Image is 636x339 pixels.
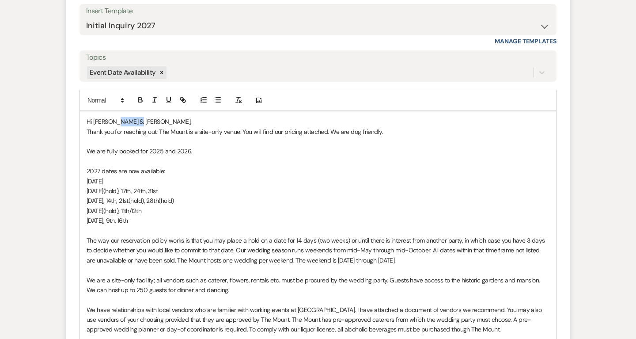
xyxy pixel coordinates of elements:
[86,51,550,64] label: Topics
[87,166,549,176] p: 2027 dates are now available:
[86,5,550,18] div: Insert Template
[87,306,543,334] span: We have relationships with local vendors who are familiar with working events at [GEOGRAPHIC_DATA...
[87,206,549,216] p: [DATE](hold), 11th/12th
[87,186,549,196] p: [DATE](hold), 17th, 24th, 31st
[87,176,549,186] p: [DATE]
[87,216,549,225] p: [DATE], 9th, 16th
[87,146,549,156] p: We are fully booked for 2025 and 2026.
[87,128,383,136] span: Thank you for reaching out. The Mount is a site-only venue. You will find our pricing attached. W...
[87,196,549,206] p: [DATE], 14th, 21st(hold), 28th(hold)
[87,276,541,294] span: We are a site-only facility; all vendors such as caterer, flowers, rentals etc. must be procured ...
[87,236,546,264] span: The way our reservation policy works is that you may place a hold on a date for 14 days (two week...
[495,37,556,45] a: Manage Templates
[87,118,192,126] span: Hi [PERSON_NAME] & [PERSON_NAME],
[87,66,157,79] div: Event Date Availability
